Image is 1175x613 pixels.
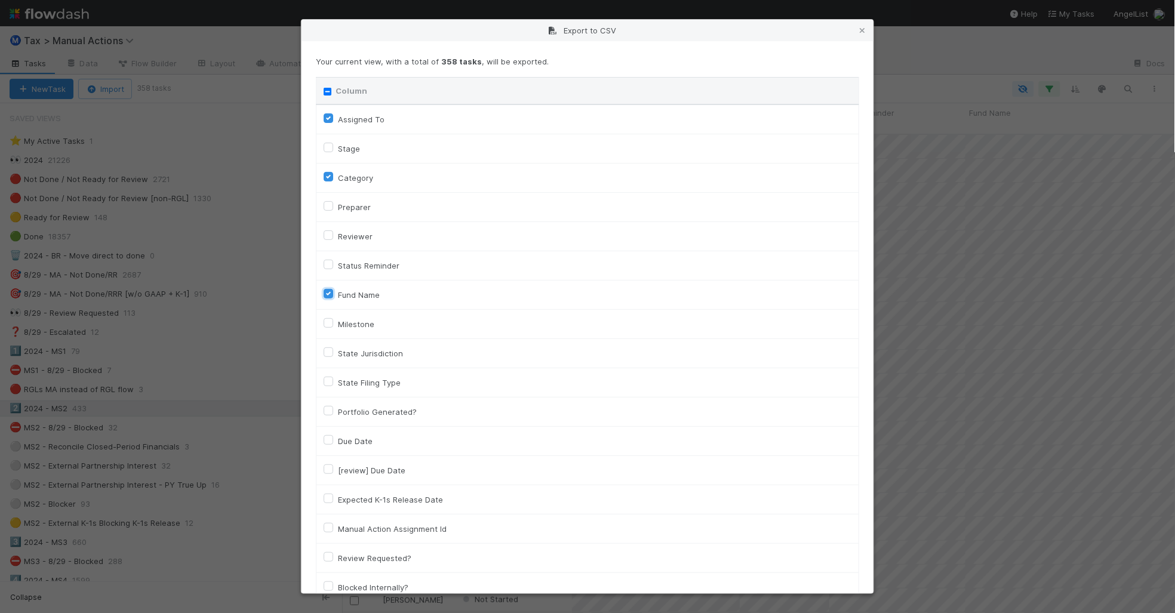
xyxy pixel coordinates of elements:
label: State Jurisdiction [338,346,403,361]
label: Milestone [338,317,374,331]
p: Your current view, with a total of , will be exported. [316,56,859,67]
label: Fund Name [338,288,380,302]
div: Export to CSV [302,20,873,41]
label: Expected K-1s Release Date [338,492,443,507]
label: Assigned To [338,112,385,127]
strong: 358 tasks [441,57,482,66]
label: Blocked Internally? [338,580,408,594]
label: Preparer [338,200,371,214]
label: [review] Due Date [338,463,405,478]
label: Column [336,85,367,97]
label: Stage [338,141,360,156]
label: Reviewer [338,229,373,244]
label: Portfolio Generated? [338,405,417,419]
label: Category [338,171,373,185]
label: Status Reminder [338,258,399,273]
label: Due Date [338,434,373,448]
label: Review Requested? [338,551,411,565]
label: Manual Action Assignment Id [338,522,447,536]
label: State Filing Type [338,375,401,390]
